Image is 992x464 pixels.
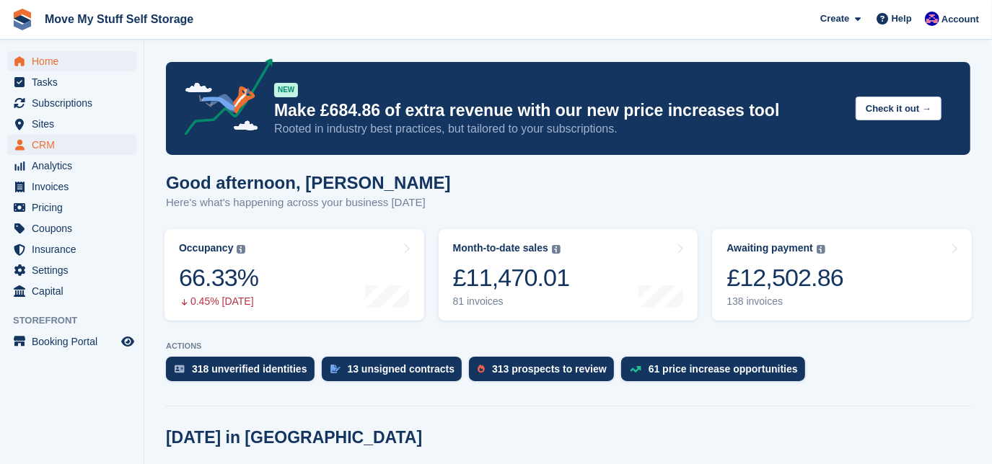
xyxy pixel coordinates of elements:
[192,363,307,375] div: 318 unverified identities
[7,239,136,259] a: menu
[166,195,451,211] p: Here's what's happening across your business [DATE]
[166,428,422,447] h2: [DATE] in [GEOGRAPHIC_DATA]
[630,366,641,372] img: price_increase_opportunities-93ffe204e8149a01c8c9dc8f82e8f89637d9d84a8eef4429ea346261dce0b2c0.svg
[7,218,136,238] a: menu
[727,295,843,308] div: 138 invoices
[32,93,118,113] span: Subscriptions
[179,263,258,293] div: 66.33%
[119,333,136,350] a: Preview store
[32,331,118,352] span: Booking Portal
[7,177,136,197] a: menu
[32,156,118,176] span: Analytics
[439,229,698,321] a: Month-to-date sales £11,470.01 81 invoices
[32,72,118,92] span: Tasks
[649,363,798,375] div: 61 price increase opportunities
[32,281,118,301] span: Capital
[817,245,825,254] img: icon-info-grey-7440780725fd019a000dd9b08b2336e03edf1995a4989e88bcd33f0948082b44.svg
[7,331,136,352] a: menu
[164,229,424,321] a: Occupancy 66.33% 0.45% [DATE]
[492,363,607,375] div: 313 prospects to review
[856,97,941,120] button: Check it out →
[166,357,322,388] a: 318 unverified identities
[7,281,136,301] a: menu
[32,260,118,280] span: Settings
[7,260,136,280] a: menu
[13,313,144,328] span: Storefront
[166,342,970,351] p: ACTIONS
[7,114,136,134] a: menu
[892,12,912,26] span: Help
[32,239,118,259] span: Insurance
[274,83,298,97] div: NEW
[32,177,118,197] span: Invoices
[166,173,451,192] h1: Good afternoon, [PERSON_NAME]
[32,197,118,218] span: Pricing
[274,121,844,137] p: Rooted in industry best practices, but tailored to your subscriptions.
[348,363,455,375] div: 13 unsigned contracts
[727,242,813,254] div: Awaiting payment
[175,365,185,373] img: verify_identity-adf6edd0f0f0b5bbfe63781bf79b02c33cf7c696d77639b501bdc392416b5a36.svg
[469,357,621,388] a: 313 prospects to review
[7,72,136,92] a: menu
[7,135,136,155] a: menu
[274,100,844,121] p: Make £684.86 of extra revenue with our new price increases tool
[712,229,972,321] a: Awaiting payment £12,502.86 138 invoices
[7,51,136,71] a: menu
[39,7,199,31] a: Move My Stuff Self Storage
[32,218,118,238] span: Coupons
[172,58,273,140] img: price-adjustments-announcement-icon-8257ccfd72463d97f412b2fc003d46551f7dbcb40ab6d574587a9cd5c0d94...
[925,12,939,26] img: Jade Whetnall
[727,263,843,293] div: £12,502.86
[32,114,118,134] span: Sites
[7,156,136,176] a: menu
[621,357,812,388] a: 61 price increase opportunities
[7,93,136,113] a: menu
[453,263,570,293] div: £11,470.01
[322,357,470,388] a: 13 unsigned contracts
[552,245,561,254] img: icon-info-grey-7440780725fd019a000dd9b08b2336e03edf1995a4989e88bcd33f0948082b44.svg
[7,197,136,218] a: menu
[12,9,33,30] img: stora-icon-8386f47178a22dfd0bd8f6a31ec36ba5ce8667c1dd55bd0f319d3a0aa187defe.svg
[453,295,570,308] div: 81 invoices
[179,295,258,308] div: 0.45% [DATE]
[32,135,118,155] span: CRM
[237,245,245,254] img: icon-info-grey-7440780725fd019a000dd9b08b2336e03edf1995a4989e88bcd33f0948082b44.svg
[32,51,118,71] span: Home
[478,365,485,373] img: prospect-51fa495bee0391a8d652442698ab0144808aea92771e9ea1ae160a38d050c398.svg
[820,12,849,26] span: Create
[453,242,548,254] div: Month-to-date sales
[330,365,341,373] img: contract_signature_icon-13c848040528278c33f63329250d36e43548de30e8caae1d1a13099fd9432cc5.svg
[941,12,979,27] span: Account
[179,242,233,254] div: Occupancy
